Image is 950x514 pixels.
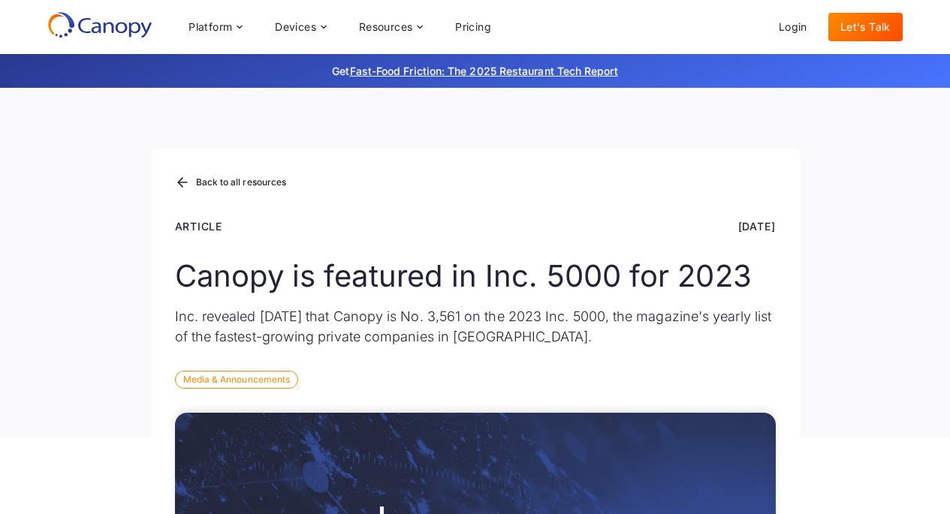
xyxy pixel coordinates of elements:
[350,65,618,77] a: Fast-Food Friction: The 2025 Restaurant Tech Report
[175,218,223,234] div: Article
[767,13,819,41] a: Login
[275,22,316,32] div: Devices
[828,13,903,41] a: Let's Talk
[347,12,434,42] div: Resources
[188,22,232,32] div: Platform
[443,13,503,41] a: Pricing
[359,22,413,32] div: Resources
[175,306,776,347] p: Inc. revealed [DATE] that Canopy is No. 3,561 on the 2023 Inc. 5000, the magazine's yearly list o...
[175,173,287,193] a: Back to all resources
[107,63,843,79] p: Get
[263,12,338,42] div: Devices
[175,371,299,389] div: Media & Announcements
[176,12,254,42] div: Platform
[738,218,776,234] div: [DATE]
[196,178,287,187] div: Back to all resources
[175,258,776,294] h1: Canopy is featured in Inc. 5000 for 2023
